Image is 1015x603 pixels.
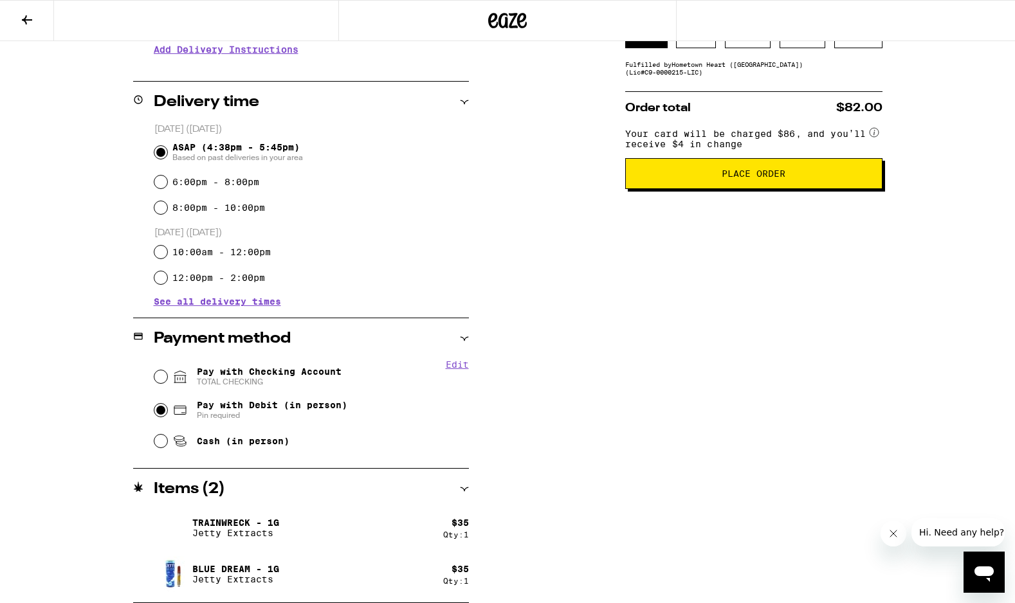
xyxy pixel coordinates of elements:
[172,203,265,213] label: 8:00pm - 10:00pm
[452,517,469,528] div: $ 35
[911,518,1005,546] iframe: Message from company
[197,410,347,420] span: Pin required
[452,564,469,574] div: $ 35
[172,142,303,163] span: ASAP (4:38pm - 5:45pm)
[192,574,279,584] p: Jetty Extracts
[154,227,469,239] p: [DATE] ([DATE])
[154,331,291,346] h2: Payment method
[964,552,1005,593] iframe: Button to launch messaging window
[172,273,265,283] label: 12:00pm - 2:00pm
[836,102,882,114] span: $82.00
[197,400,347,410] span: Pay with Debit (in person)
[197,436,289,446] span: Cash (in person)
[192,528,279,538] p: Jetty Extracts
[192,564,279,574] p: Blue Dream - 1g
[154,94,259,110] h2: Delivery time
[154,35,469,64] h3: Add Delivery Instructions
[446,359,469,370] button: Edit
[443,577,469,585] div: Qty: 1
[154,64,469,75] p: We'll contact you at [PHONE_NUMBER] when we arrive
[443,530,469,539] div: Qty: 1
[154,482,225,497] h2: Items ( 2 )
[625,60,882,76] div: Fulfilled by Hometown Heart ([GEOGRAPHIC_DATA]) (Lic# C9-0000215-LIC )
[154,297,281,306] button: See all delivery times
[881,521,906,546] iframe: Close message
[722,169,785,178] span: Place Order
[154,510,190,546] img: Trainwreck - 1g
[197,366,342,387] span: Pay with Checking Account
[625,158,882,189] button: Place Order
[172,152,303,163] span: Based on past deliveries in your area
[154,556,190,592] img: Blue Dream - 1g
[625,102,691,114] span: Order total
[625,124,867,149] span: Your card will be charged $86, and you’ll receive $4 in change
[172,177,259,187] label: 6:00pm - 8:00pm
[154,123,469,136] p: [DATE] ([DATE])
[197,377,342,387] span: TOTAL CHECKING
[172,247,271,257] label: 10:00am - 12:00pm
[192,517,279,528] p: Trainwreck - 1g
